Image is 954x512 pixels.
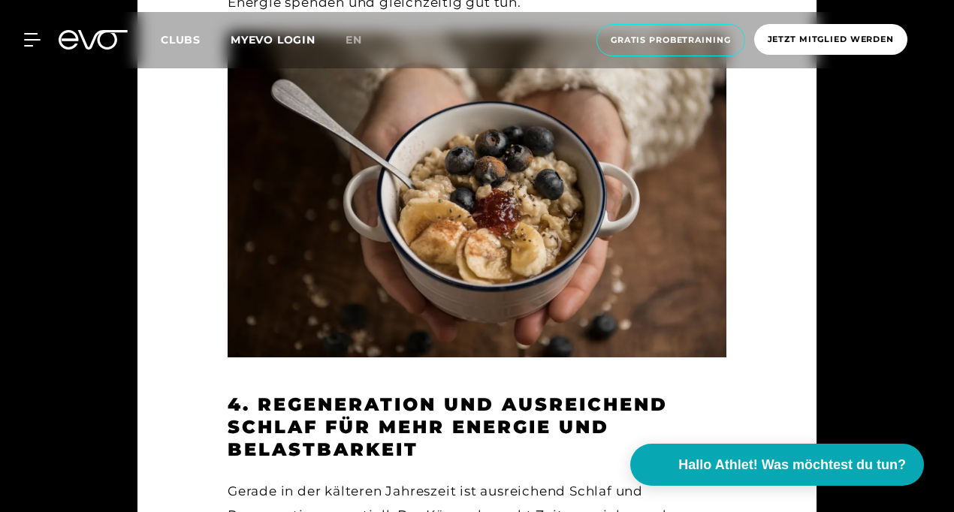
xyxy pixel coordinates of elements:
[768,33,894,46] span: Jetzt Mitglied werden
[161,33,201,47] span: Clubs
[228,32,726,357] img: Herbstblues ade: Fitness-Tipps, um Energie und Gesundheit hochzuhalten
[161,32,231,47] a: Clubs
[231,33,315,47] a: MYEVO LOGIN
[228,393,726,461] h3: 4. Regeneration und ausreichend Schlaf für mehr Energie und Belastbarkeit
[611,34,731,47] span: Gratis Probetraining
[592,24,750,56] a: Gratis Probetraining
[346,33,362,47] span: en
[630,444,924,486] button: Hallo Athlet! Was möchtest du tun?
[346,32,380,49] a: en
[678,455,906,475] span: Hallo Athlet! Was möchtest du tun?
[750,24,912,56] a: Jetzt Mitglied werden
